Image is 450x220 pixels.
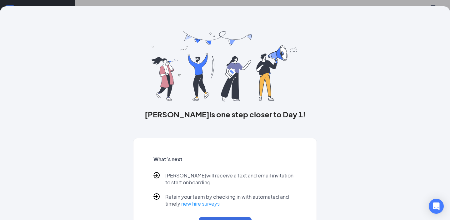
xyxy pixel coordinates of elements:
img: you are all set [152,31,298,101]
a: new hire surveys [181,200,220,207]
p: Retain your team by checking in with automated and timely [165,193,297,207]
h5: What’s next [153,156,297,163]
p: [PERSON_NAME] will receive a text and email invitation to start onboarding [165,172,297,186]
h3: [PERSON_NAME] is one step closer to Day 1! [133,109,317,120]
div: Open Intercom Messenger [429,199,444,214]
